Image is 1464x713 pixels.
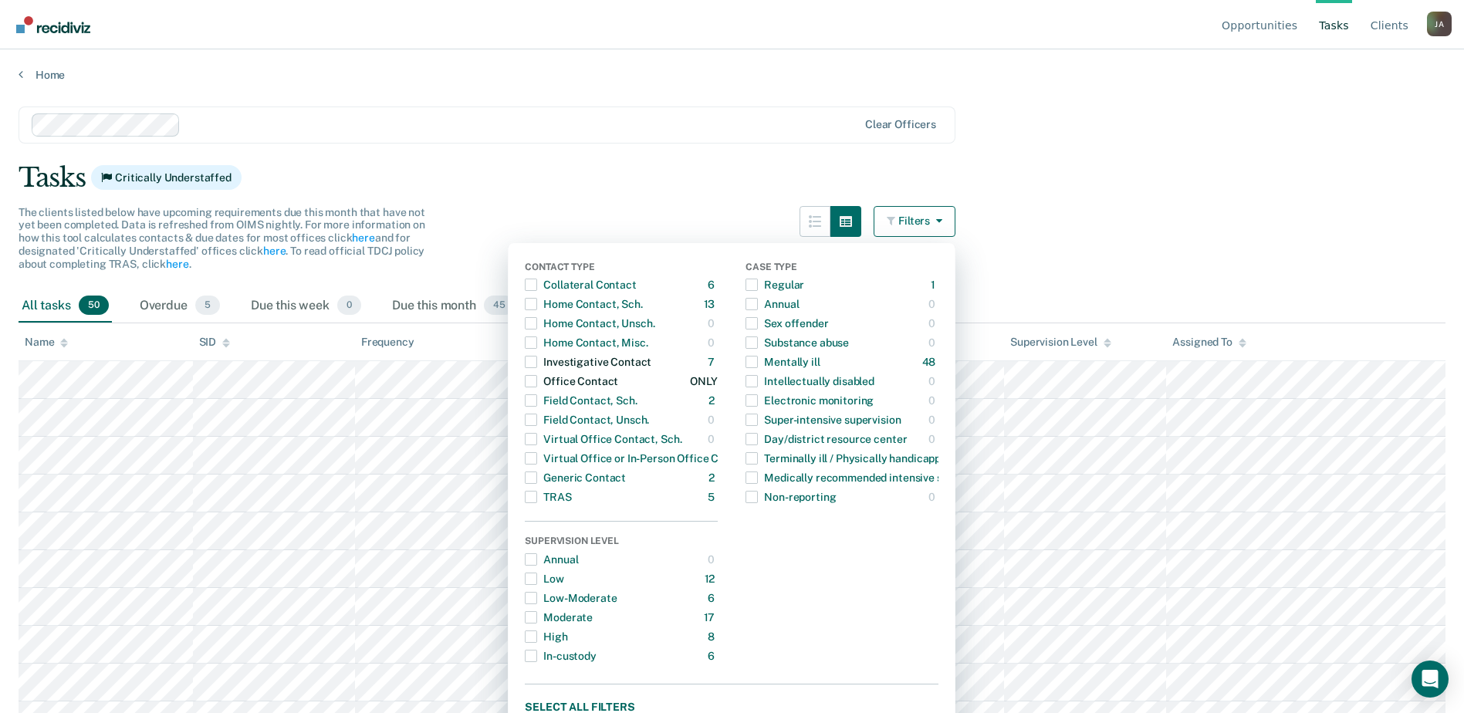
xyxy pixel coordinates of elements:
[928,330,938,355] div: 0
[928,388,938,413] div: 0
[928,369,938,394] div: 0
[746,330,849,355] div: Substance abuse
[263,245,286,257] a: here
[525,427,681,451] div: Virtual Office Contact, Sch.
[708,624,718,649] div: 8
[690,369,718,394] div: ONLY
[1010,336,1111,349] div: Supervision Level
[25,336,68,349] div: Name
[16,16,90,33] img: Recidiviz
[746,292,799,316] div: Annual
[248,289,364,323] div: Due this week0
[484,296,515,316] span: 45
[928,485,938,509] div: 0
[931,272,938,297] div: 1
[708,407,718,432] div: 0
[1427,12,1452,36] div: J A
[704,605,718,630] div: 17
[19,68,1445,82] a: Home
[337,296,361,316] span: 0
[19,289,112,323] div: All tasks50
[199,336,231,349] div: SID
[1172,336,1246,349] div: Assigned To
[525,272,636,297] div: Collateral Contact
[525,369,618,394] div: Office Contact
[746,465,993,490] div: Medically recommended intensive supervision
[525,624,567,649] div: High
[525,350,651,374] div: Investigative Contact
[1427,12,1452,36] button: Profile dropdown button
[746,427,907,451] div: Day/district resource center
[525,644,597,668] div: In-custody
[361,336,414,349] div: Frequency
[525,292,642,316] div: Home Contact, Sch.
[525,586,617,610] div: Low-Moderate
[928,311,938,336] div: 0
[137,289,223,323] div: Overdue5
[708,330,718,355] div: 0
[525,330,647,355] div: Home Contact, Misc.
[708,644,718,668] div: 6
[746,446,953,471] div: Terminally ill / Physically handicapped
[525,311,654,336] div: Home Contact, Unsch.
[705,566,718,591] div: 12
[928,407,938,432] div: 0
[922,350,939,374] div: 48
[874,206,955,237] button: Filters
[746,311,828,336] div: Sex offender
[708,586,718,610] div: 6
[928,427,938,451] div: 0
[704,292,718,316] div: 13
[525,465,626,490] div: Generic Contact
[746,485,836,509] div: Non-reporting
[708,547,718,572] div: 0
[525,407,649,432] div: Field Contact, Unsch.
[708,350,718,374] div: 7
[708,427,718,451] div: 0
[525,566,564,591] div: Low
[91,165,242,190] span: Critically Understaffed
[525,262,718,275] div: Contact Type
[525,485,571,509] div: TRAS
[19,162,1445,194] div: Tasks
[746,369,874,394] div: Intellectually disabled
[708,272,718,297] div: 6
[746,262,938,275] div: Case Type
[746,350,820,374] div: Mentally ill
[19,206,425,270] span: The clients listed below have upcoming requirements due this month that have not yet been complet...
[708,465,718,490] div: 2
[79,296,109,316] span: 50
[525,605,593,630] div: Moderate
[389,289,518,323] div: Due this month45
[195,296,220,316] span: 5
[525,547,578,572] div: Annual
[525,388,637,413] div: Field Contact, Sch.
[525,536,718,549] div: Supervision Level
[746,407,901,432] div: Super-intensive supervision
[352,231,374,244] a: here
[746,272,804,297] div: Regular
[708,388,718,413] div: 2
[525,446,752,471] div: Virtual Office or In-Person Office Contact
[1412,661,1449,698] div: Open Intercom Messenger
[928,292,938,316] div: 0
[708,485,718,509] div: 5
[166,258,188,270] a: here
[708,311,718,336] div: 0
[865,118,936,131] div: Clear officers
[746,388,874,413] div: Electronic monitoring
